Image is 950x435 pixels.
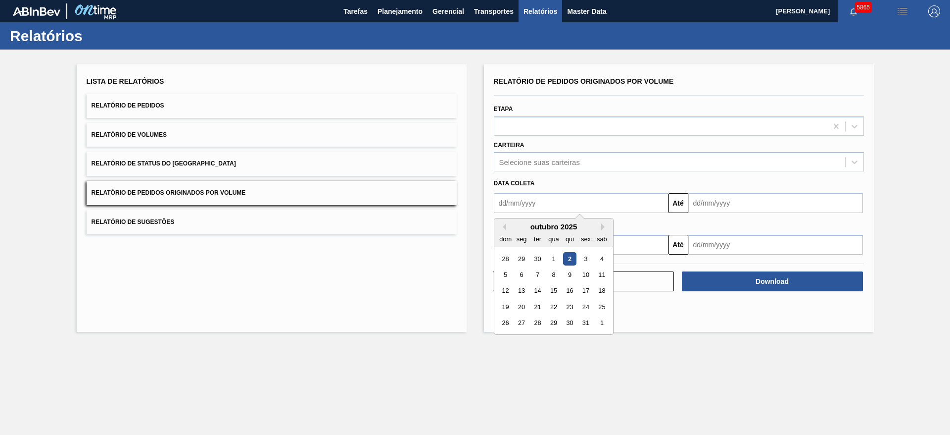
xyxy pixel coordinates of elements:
[530,317,544,330] div: Choose terça-feira, 28 de outubro de 2025
[499,317,512,330] div: Choose domingo, 26 de outubro de 2025
[10,30,186,42] h1: Relatórios
[13,7,60,16] img: TNhmsLtSVTkK8tSr43FrP2fwEKptu5GPRR3wAAAABJRU5ErkJggg==
[523,5,557,17] span: Relatórios
[87,123,457,147] button: Relatório de Volumes
[494,193,668,213] input: dd/mm/yyyy
[87,210,457,234] button: Relatório de Sugestões
[579,284,592,298] div: Choose sexta-feira, 17 de outubro de 2025
[499,268,512,281] div: Choose domingo, 5 de outubro de 2025
[530,232,544,246] div: ter
[515,300,528,314] div: Choose segunda-feira, 20 de outubro de 2025
[547,300,560,314] div: Choose quarta-feira, 22 de outubro de 2025
[499,158,580,166] div: Selecione suas carteiras
[579,317,592,330] div: Choose sexta-feira, 31 de outubro de 2025
[563,268,576,281] div: Choose quinta-feira, 9 de outubro de 2025
[530,252,544,266] div: Choose terça-feira, 30 de setembro de 2025
[497,251,610,331] div: month 2025-10
[499,232,512,246] div: dom
[563,284,576,298] div: Choose quinta-feira, 16 de outubro de 2025
[547,232,560,246] div: qua
[515,268,528,281] div: Choose segunda-feira, 6 de outubro de 2025
[92,189,246,196] span: Relatório de Pedidos Originados por Volume
[567,5,606,17] span: Master Data
[928,5,940,17] img: Logout
[547,284,560,298] div: Choose quarta-feira, 15 de outubro de 2025
[432,5,464,17] span: Gerencial
[530,284,544,298] div: Choose terça-feira, 14 de outubro de 2025
[499,223,506,230] button: Previous Month
[838,4,869,18] button: Notificações
[579,232,592,246] div: sex
[897,5,908,17] img: userActions
[474,5,514,17] span: Transportes
[499,252,512,266] div: Choose domingo, 28 de setembro de 2025
[547,268,560,281] div: Choose quarta-feira, 8 de outubro de 2025
[601,223,608,230] button: Next Month
[595,252,608,266] div: Choose sábado, 4 de outubro de 2025
[688,235,863,255] input: dd/mm/yyyy
[855,2,872,13] span: 5865
[579,268,592,281] div: Choose sexta-feira, 10 de outubro de 2025
[563,252,576,266] div: Choose quinta-feira, 2 de outubro de 2025
[547,252,560,266] div: Choose quarta-feira, 1 de outubro de 2025
[515,284,528,298] div: Choose segunda-feira, 13 de outubro de 2025
[688,193,863,213] input: dd/mm/yyyy
[530,268,544,281] div: Choose terça-feira, 7 de outubro de 2025
[547,317,560,330] div: Choose quarta-feira, 29 de outubro de 2025
[595,268,608,281] div: Choose sábado, 11 de outubro de 2025
[92,102,164,109] span: Relatório de Pedidos
[92,131,167,138] span: Relatório de Volumes
[563,232,576,246] div: qui
[499,300,512,314] div: Choose domingo, 19 de outubro de 2025
[579,252,592,266] div: Choose sexta-feira, 3 de outubro de 2025
[378,5,423,17] span: Planejamento
[494,106,513,112] label: Etapa
[87,181,457,205] button: Relatório de Pedidos Originados por Volume
[515,252,528,266] div: Choose segunda-feira, 29 de setembro de 2025
[494,142,524,149] label: Carteira
[668,193,688,213] button: Até
[595,232,608,246] div: sab
[515,317,528,330] div: Choose segunda-feira, 27 de outubro de 2025
[668,235,688,255] button: Até
[87,94,457,118] button: Relatório de Pedidos
[87,77,164,85] span: Lista de Relatórios
[530,300,544,314] div: Choose terça-feira, 21 de outubro de 2025
[563,317,576,330] div: Choose quinta-feira, 30 de outubro de 2025
[494,180,535,187] span: Data coleta
[92,160,236,167] span: Relatório de Status do [GEOGRAPHIC_DATA]
[493,272,674,291] button: Limpar
[515,232,528,246] div: seg
[499,284,512,298] div: Choose domingo, 12 de outubro de 2025
[595,300,608,314] div: Choose sábado, 25 de outubro de 2025
[92,218,175,225] span: Relatório de Sugestões
[87,152,457,176] button: Relatório de Status do [GEOGRAPHIC_DATA]
[494,77,674,85] span: Relatório de Pedidos Originados por Volume
[595,284,608,298] div: Choose sábado, 18 de outubro de 2025
[343,5,368,17] span: Tarefas
[563,300,576,314] div: Choose quinta-feira, 23 de outubro de 2025
[682,272,863,291] button: Download
[494,222,613,231] div: outubro 2025
[579,300,592,314] div: Choose sexta-feira, 24 de outubro de 2025
[595,317,608,330] div: Choose sábado, 1 de novembro de 2025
